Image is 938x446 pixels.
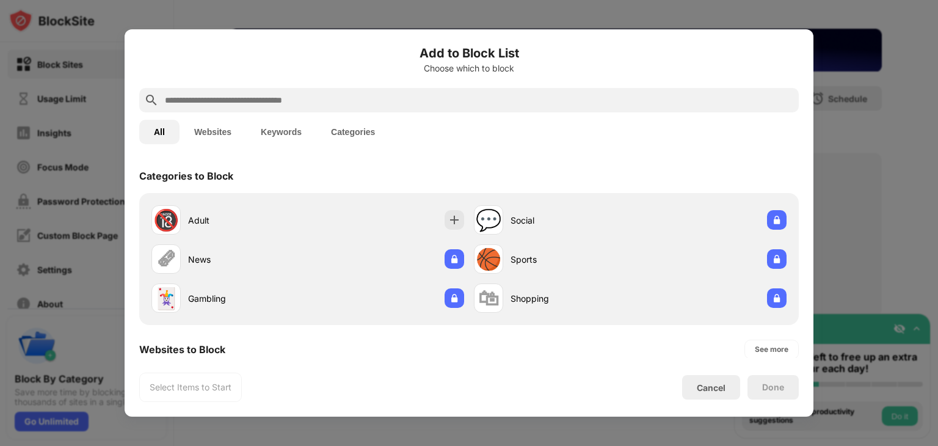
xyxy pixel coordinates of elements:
[188,214,308,227] div: Adult
[476,247,501,272] div: 🏀
[150,381,231,393] div: Select Items to Start
[144,93,159,108] img: search.svg
[511,214,630,227] div: Social
[139,120,180,144] button: All
[476,208,501,233] div: 💬
[153,208,179,233] div: 🔞
[511,253,630,266] div: Sports
[139,170,233,182] div: Categories to Block
[139,64,799,73] div: Choose which to block
[156,247,176,272] div: 🗞
[762,382,784,392] div: Done
[697,382,725,393] div: Cancel
[139,44,799,62] h6: Add to Block List
[153,286,179,311] div: 🃏
[755,343,788,356] div: See more
[139,343,225,356] div: Websites to Block
[180,120,246,144] button: Websites
[511,292,630,305] div: Shopping
[478,286,499,311] div: 🛍
[188,253,308,266] div: News
[246,120,316,144] button: Keywords
[188,292,308,305] div: Gambling
[316,120,390,144] button: Categories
